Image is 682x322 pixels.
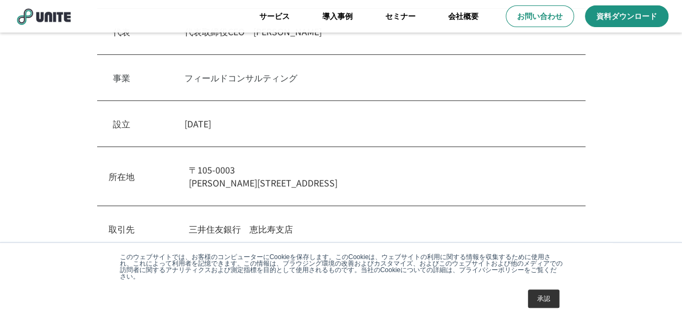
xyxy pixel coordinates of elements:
p: 事業 [113,71,130,84]
iframe: Chat Widget [487,183,682,322]
div: チャットウィジェット [487,183,682,322]
p: 取引先 [109,222,135,235]
p: 所在地 [109,170,135,183]
p: お問い合わせ [517,11,563,22]
a: お問い合わせ [506,5,574,27]
p: 〒105-0003 [PERSON_NAME][STREET_ADDRESS] [189,163,574,189]
p: 三井住友銀行 恵比寿支店 [189,222,574,235]
p: このウェブサイトでは、お客様のコンピューターにCookieを保存します。このCookieは、ウェブサイトの利用に関する情報を収集するために使用され、これによって利用者を記憶できます。この情報は、... [120,254,563,280]
p: フィールドコンサルティング [184,71,570,84]
a: 資料ダウンロード [585,5,668,27]
p: [DATE] [184,117,570,130]
p: 資料ダウンロード [596,11,657,22]
p: 設立 [113,117,130,130]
